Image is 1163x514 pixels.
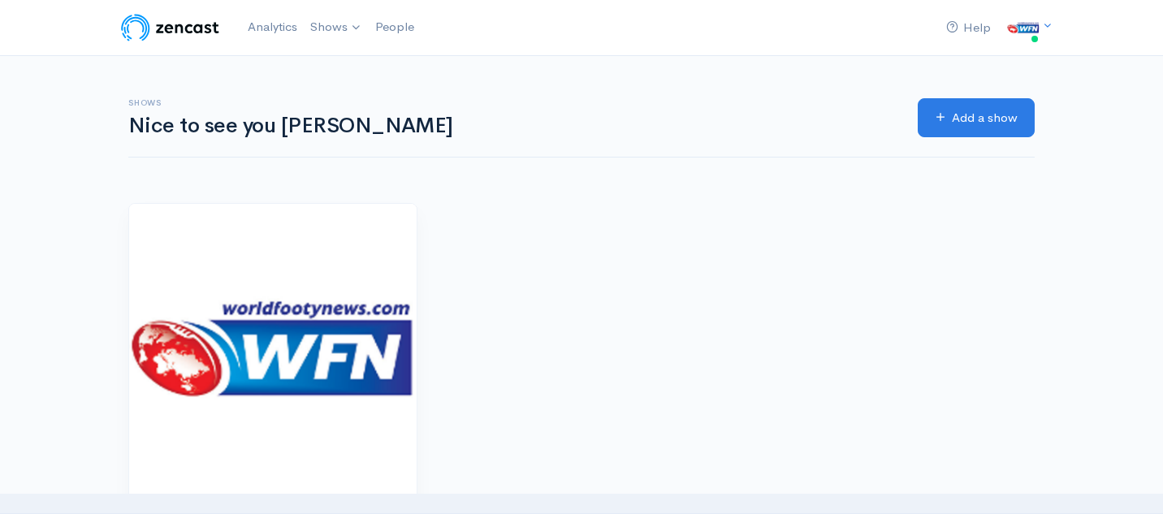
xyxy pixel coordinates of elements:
a: Shows [304,10,369,45]
h6: Shows [128,98,898,107]
iframe: gist-messenger-bubble-iframe [1108,459,1147,498]
a: Help [940,11,997,45]
a: People [369,10,421,45]
h1: Nice to see you [PERSON_NAME] [128,114,898,138]
a: Add a show [918,98,1035,138]
img: World Footy Podcasts [129,204,417,491]
a: Analytics [241,10,304,45]
img: ZenCast Logo [119,11,222,44]
img: ... [1007,11,1040,44]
